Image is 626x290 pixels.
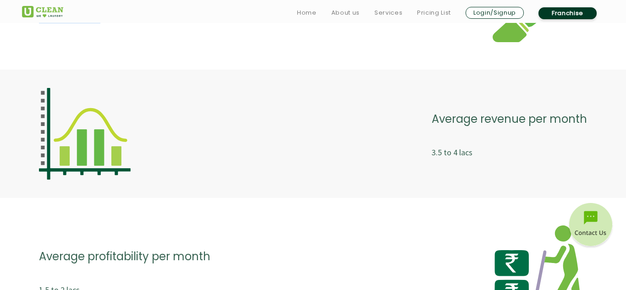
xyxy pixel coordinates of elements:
a: Home [297,7,317,18]
a: Login/Signup [466,7,524,19]
p: 3.5 to 4 lacs [432,144,587,161]
a: About us [331,7,360,18]
a: Services [374,7,402,18]
p: Average profitability per month [39,245,210,268]
img: UClean Laundry and Dry Cleaning [22,6,63,17]
p: Average revenue per month [432,107,587,131]
a: Pricing List [417,7,451,18]
img: contact-btn [568,203,614,249]
a: Franchise [538,7,597,19]
img: investment-img [39,88,131,180]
